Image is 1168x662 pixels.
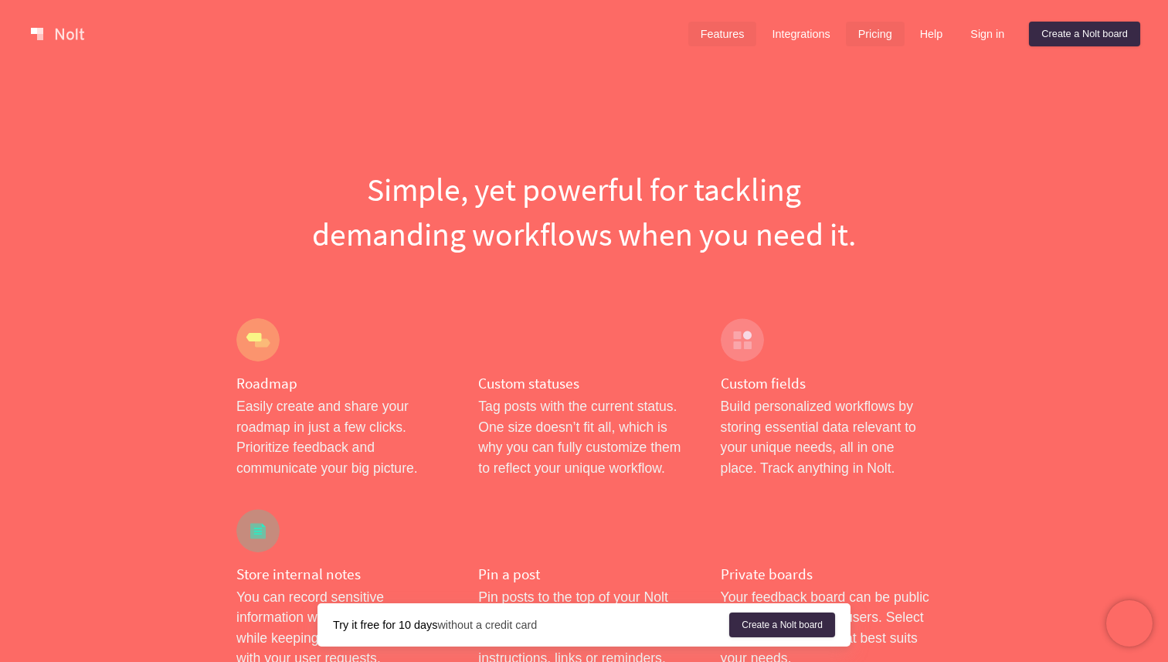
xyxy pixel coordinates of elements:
[721,374,932,393] h4: Custom fields
[236,167,932,256] h1: Simple, yet powerful for tackling demanding workflows when you need it.
[478,565,689,584] h4: Pin a post
[846,22,905,46] a: Pricing
[688,22,757,46] a: Features
[721,396,932,478] p: Build personalized workflows by storing essential data relevant to your unique needs, all in one ...
[1029,22,1140,46] a: Create a Nolt board
[721,565,932,584] h4: Private boards
[1106,600,1153,647] iframe: Chatra live chat
[236,374,447,393] h4: Roadmap
[333,619,437,631] strong: Try it free for 10 days
[908,22,956,46] a: Help
[478,374,689,393] h4: Custom statuses
[333,617,729,633] div: without a credit card
[236,396,447,478] p: Easily create and share your roadmap in just a few clicks. Prioritize feedback and communicate yo...
[759,22,842,46] a: Integrations
[478,396,689,478] p: Tag posts with the current status. One size doesn’t fit all, which is why you can fully customize...
[236,565,447,584] h4: Store internal notes
[729,613,835,637] a: Create a Nolt board
[958,22,1017,46] a: Sign in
